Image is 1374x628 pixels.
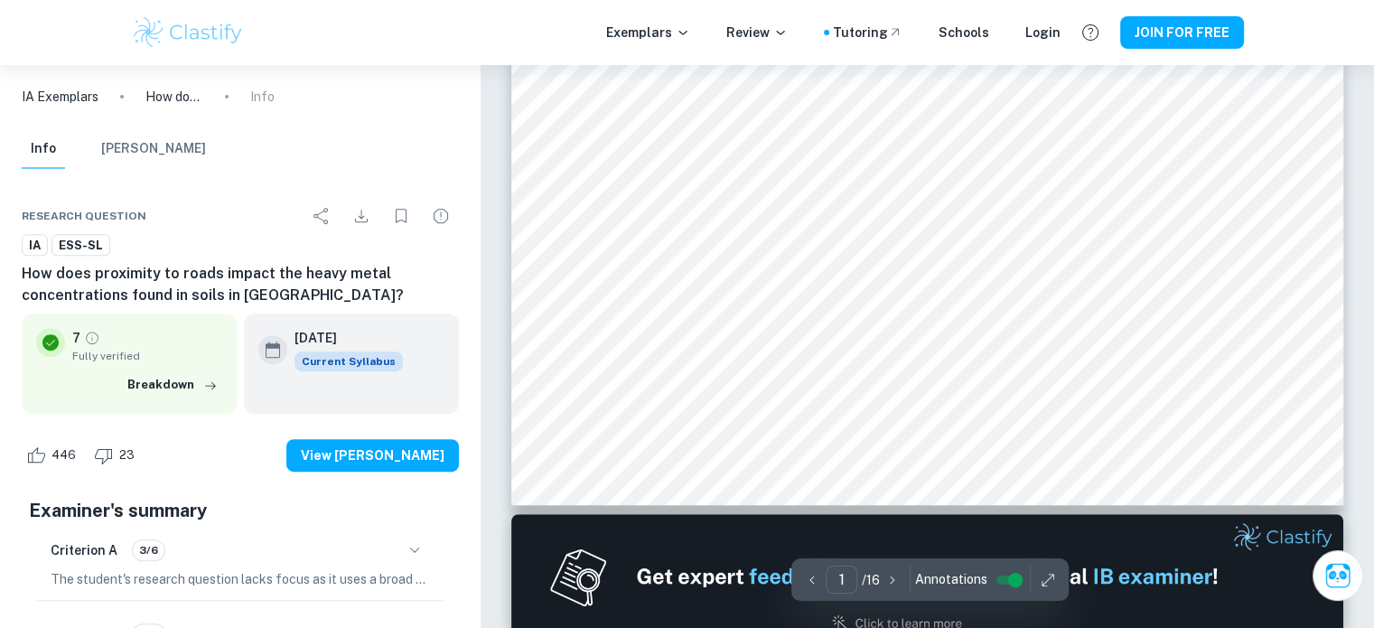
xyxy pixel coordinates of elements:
span: IA [23,237,47,255]
a: IA [22,234,48,257]
p: The student's research question lacks focus as it uses a broad and vague analysis. The student is... [51,569,430,589]
span: 446 [42,446,86,464]
a: ESS-SL [51,234,110,257]
p: Exemplars [606,23,690,42]
a: IA Exemplars [22,87,98,107]
span: 3/6 [133,542,164,558]
span: Current Syllabus [294,351,403,371]
div: Like [22,441,86,470]
a: Login [1025,23,1061,42]
h5: Examiner's summary [29,497,452,524]
span: Annotations [914,570,986,589]
span: 23 [109,446,145,464]
p: / 16 [861,570,879,590]
a: Schools [939,23,989,42]
div: Report issue [423,198,459,234]
div: Dislike [89,441,145,470]
p: 7 [72,328,80,348]
button: JOIN FOR FREE [1120,16,1244,49]
a: Grade fully verified [84,330,100,346]
div: Share [304,198,340,234]
button: [PERSON_NAME] [101,129,206,169]
div: Download [343,198,379,234]
span: ESS-SL [52,237,109,255]
button: Help and Feedback [1075,17,1106,48]
span: Research question [22,208,146,224]
button: Breakdown [123,371,222,398]
p: Info [250,87,275,107]
div: Bookmark [383,198,419,234]
span: Fully verified [72,348,222,364]
h6: [DATE] [294,328,388,348]
h6: Criterion A [51,540,117,560]
button: Ask Clai [1313,550,1363,601]
a: Tutoring [833,23,902,42]
h6: How does proximity to roads impact the heavy metal concentrations found in soils in [GEOGRAPHIC_D... [22,263,459,306]
img: Clastify logo [131,14,246,51]
p: How does proximity to roads impact the heavy metal concentrations found in soils in [GEOGRAPHIC_D... [145,87,203,107]
button: View [PERSON_NAME] [286,439,459,472]
p: Review [726,23,788,42]
button: Info [22,129,65,169]
div: This exemplar is based on the current syllabus. Feel free to refer to it for inspiration/ideas wh... [294,351,403,371]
